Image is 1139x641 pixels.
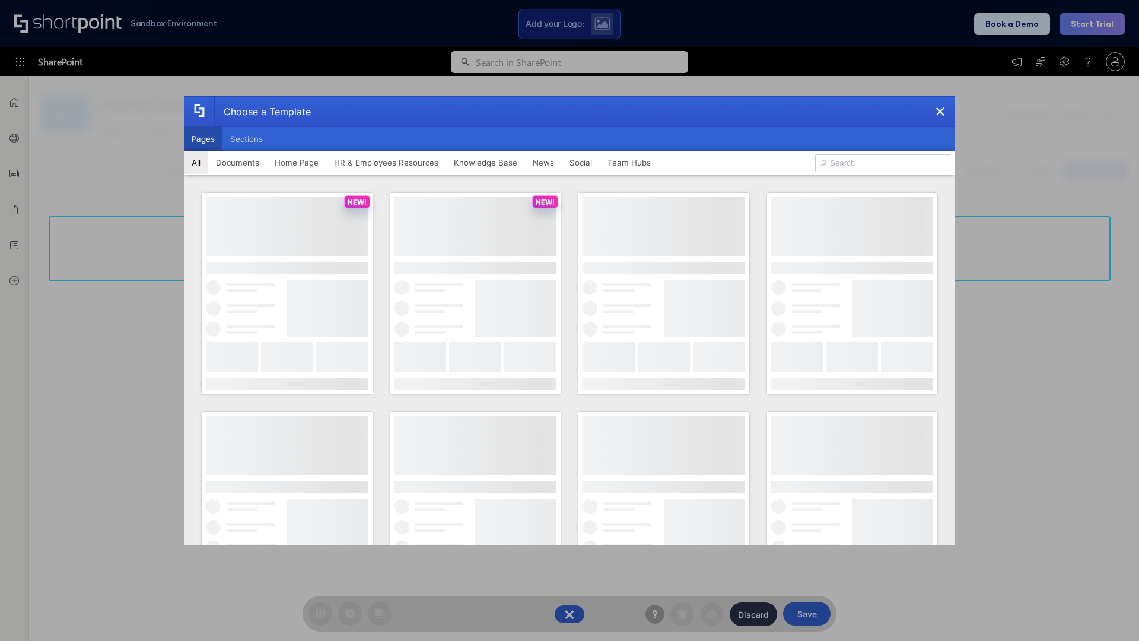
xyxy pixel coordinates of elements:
button: HR & Employees Resources [326,151,446,174]
p: NEW! [536,198,555,207]
input: Search [815,154,950,172]
button: Home Page [267,151,326,174]
button: Documents [208,151,267,174]
iframe: Chat Widget [1080,584,1139,641]
button: Social [562,151,600,174]
button: Knowledge Base [446,151,525,174]
button: Team Hubs [600,151,658,174]
button: Sections [222,127,271,151]
p: NEW! [348,198,367,207]
button: News [525,151,562,174]
button: All [184,151,208,174]
button: Pages [184,127,222,151]
div: Choose a Template [214,97,311,126]
div: template selector [184,96,955,545]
